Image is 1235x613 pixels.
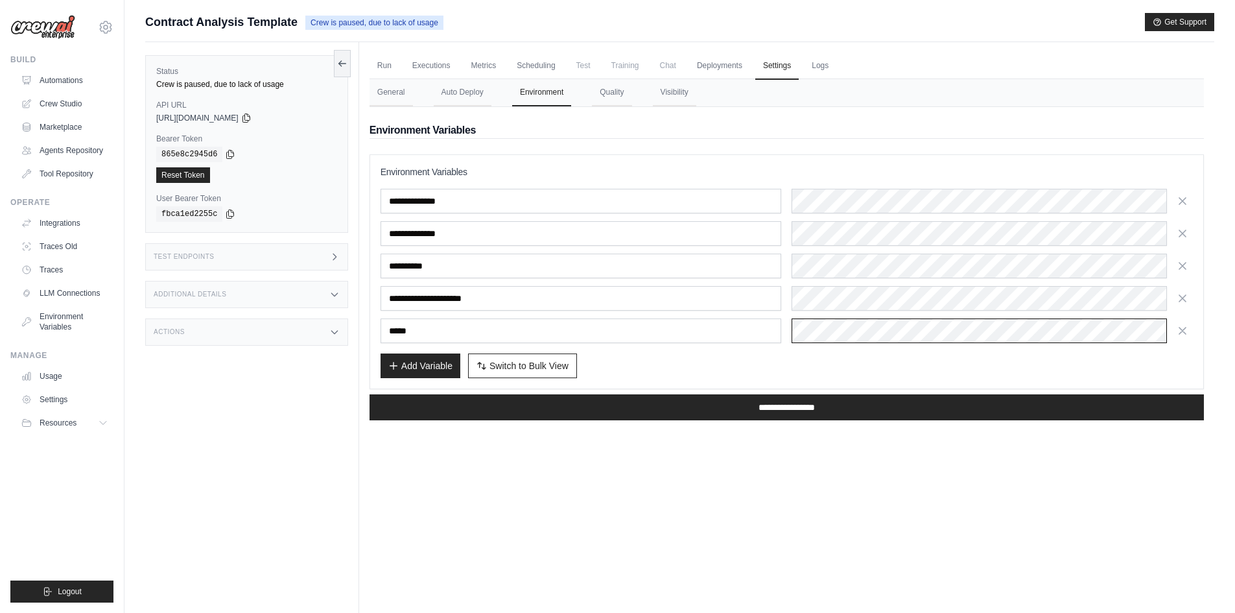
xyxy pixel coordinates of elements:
[1145,13,1214,31] button: Get Support
[509,53,563,80] a: Scheduling
[16,163,113,184] a: Tool Repository
[370,79,1204,106] nav: Tabs
[154,253,215,261] h3: Test Endpoints
[434,79,491,106] button: Auto Deploy
[16,366,113,387] a: Usage
[489,359,569,372] span: Switch to Bulk View
[381,165,1193,178] h3: Environment Variables
[653,79,696,106] button: Visibility
[16,283,113,304] a: LLM Connections
[156,134,337,144] label: Bearer Token
[16,236,113,257] a: Traces Old
[16,140,113,161] a: Agents Repository
[156,113,239,123] span: [URL][DOMAIN_NAME]
[10,15,75,40] img: Logo
[468,354,577,378] button: Switch to Bulk View
[156,193,337,204] label: User Bearer Token
[154,328,185,336] h3: Actions
[16,259,113,280] a: Traces
[512,79,571,106] button: Environment
[381,354,460,378] button: Add Variable
[10,54,113,65] div: Build
[58,586,82,597] span: Logout
[10,350,113,361] div: Manage
[1170,551,1235,613] iframe: Chat Widget
[16,389,113,410] a: Settings
[689,53,750,80] a: Deployments
[804,53,836,80] a: Logs
[370,79,413,106] button: General
[145,13,298,31] span: Contract Analysis Template
[16,117,113,138] a: Marketplace
[370,123,1204,138] h2: Environment Variables
[405,53,458,80] a: Executions
[156,100,337,110] label: API URL
[156,66,337,77] label: Status
[156,79,337,90] div: Crew is paused, due to lack of usage
[464,53,504,80] a: Metrics
[16,213,113,234] a: Integrations
[592,79,631,106] button: Quality
[156,206,222,222] code: fbca1ed2255c
[16,413,113,433] button: Resources
[652,53,684,78] span: Chat is not available until the deployment is complete
[569,53,598,78] span: Test
[370,53,399,80] a: Run
[16,70,113,91] a: Automations
[154,291,226,298] h3: Additional Details
[755,53,799,80] a: Settings
[16,306,113,337] a: Environment Variables
[156,147,222,162] code: 865e8c2945d6
[10,197,113,208] div: Operate
[40,418,76,428] span: Resources
[305,16,443,30] span: Crew is paused, due to lack of usage
[604,53,647,78] span: Training is not available until the deployment is complete
[10,581,113,603] button: Logout
[16,93,113,114] a: Crew Studio
[156,167,210,183] a: Reset Token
